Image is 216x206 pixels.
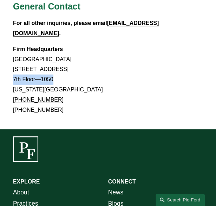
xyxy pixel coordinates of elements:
[13,20,107,26] strong: For all other inquiries, please email
[13,20,159,36] a: [EMAIL_ADDRESS][DOMAIN_NAME]
[13,107,64,113] a: [PHONE_NUMBER]
[13,187,29,198] a: About
[59,30,60,36] strong: .
[13,44,203,115] p: [GEOGRAPHIC_DATA] [STREET_ADDRESS] 7th Floor—1050 [US_STATE][GEOGRAPHIC_DATA]
[108,187,123,198] a: News
[156,194,205,206] a: Search this site
[13,46,63,52] strong: Firm Headquarters
[13,97,64,103] a: [PHONE_NUMBER]
[108,179,136,185] strong: CONNECT
[13,2,80,11] span: General Contact
[13,179,40,185] strong: EXPLORE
